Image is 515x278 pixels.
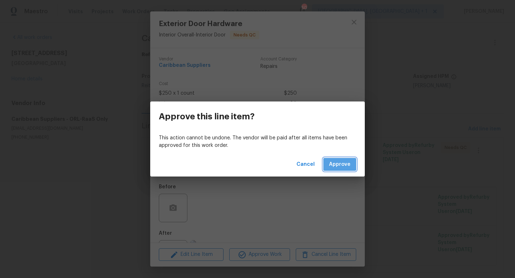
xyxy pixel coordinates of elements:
[294,158,318,171] button: Cancel
[159,111,255,121] h3: Approve this line item?
[323,158,356,171] button: Approve
[159,134,356,149] p: This action cannot be undone. The vendor will be paid after all items have been approved for this...
[329,160,350,169] span: Approve
[296,160,315,169] span: Cancel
